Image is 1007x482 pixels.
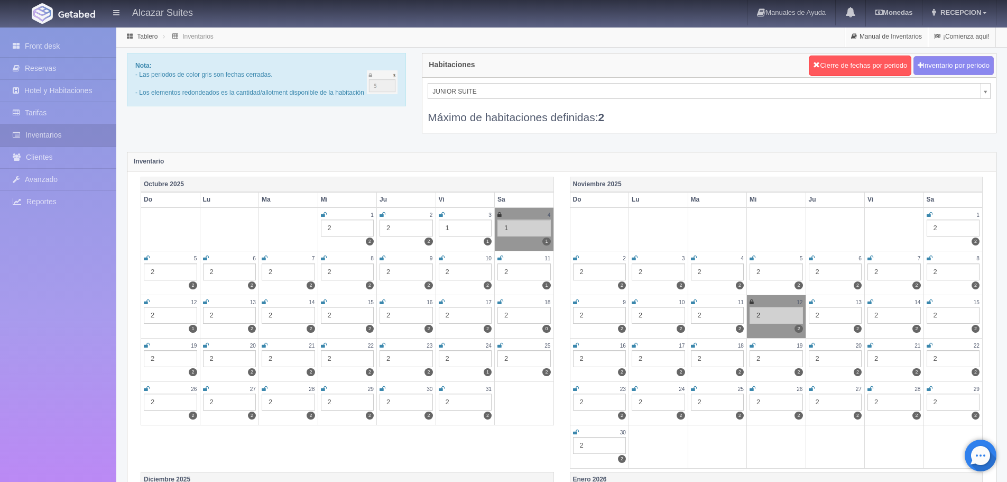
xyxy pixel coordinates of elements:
label: 2 [307,412,315,420]
small: 29 [368,386,374,392]
small: 16 [620,343,626,349]
label: 2 [307,325,315,333]
label: 2 [618,368,626,376]
div: 2 [380,220,433,237]
div: 2 [750,307,803,324]
a: JUNIOR SUITE [428,83,991,99]
label: 2 [972,412,980,420]
small: 25 [738,386,744,392]
small: 18 [544,299,550,305]
th: Sa [495,192,554,207]
label: 2 [424,281,432,289]
label: 2 [189,412,197,420]
div: 2 [867,350,921,367]
small: 14 [309,299,315,305]
small: 5 [800,256,803,261]
label: 2 [618,325,626,333]
label: 0 [542,325,550,333]
label: 2 [972,325,980,333]
div: 2 [867,307,921,324]
small: 13 [250,299,256,305]
label: 2 [677,368,685,376]
small: 23 [620,386,626,392]
th: Lu [629,192,688,207]
div: 2 [573,394,626,411]
small: 27 [856,386,862,392]
label: 2 [854,281,862,289]
small: 11 [544,256,550,261]
small: 21 [309,343,315,349]
div: 2 [439,307,492,324]
span: RECEPCION [938,8,981,16]
label: 2 [794,412,802,420]
th: Ju [377,192,436,207]
label: 2 [424,238,432,245]
th: Do [141,192,200,207]
label: 2 [794,281,802,289]
th: Vi [865,192,924,207]
small: 1 [371,212,374,218]
a: Manual de Inventarios [845,26,928,47]
small: 26 [191,386,197,392]
h4: Alcazar Suites [132,5,193,19]
div: 2 [573,263,626,280]
div: 2 [927,220,980,237]
small: 12 [191,299,197,305]
div: 2 [497,263,551,280]
label: 2 [854,325,862,333]
div: 2 [262,307,315,324]
small: 29 [974,386,980,392]
div: 1 [497,220,551,237]
small: 28 [309,386,315,392]
label: 2 [248,412,256,420]
div: 2 [439,394,492,411]
th: Ju [806,192,865,207]
div: 2 [203,394,256,411]
div: 2 [203,263,256,280]
small: 1 [976,212,980,218]
div: 2 [573,350,626,367]
div: 2 [750,350,803,367]
label: 2 [189,281,197,289]
label: 1 [189,325,197,333]
label: 2 [424,368,432,376]
label: 2 [677,325,685,333]
label: 2 [618,281,626,289]
div: 2 [691,394,744,411]
label: 2 [366,368,374,376]
a: ¡Comienza aquí! [928,26,995,47]
label: 2 [736,368,744,376]
small: 11 [738,299,744,305]
div: 2 [809,350,862,367]
b: Nota: [135,62,152,69]
th: Octubre 2025 [141,177,554,192]
th: Mi [318,192,377,207]
div: 2 [380,394,433,411]
small: 7 [312,256,315,261]
div: 2 [927,350,980,367]
label: 2 [189,368,197,376]
small: 4 [741,256,744,261]
small: 5 [194,256,197,261]
a: Tablero [137,33,158,40]
label: 2 [248,368,256,376]
div: 2 [691,350,744,367]
label: 2 [484,325,492,333]
small: 19 [797,343,802,349]
label: 2 [424,412,432,420]
small: 2 [623,256,626,261]
div: 2 [927,394,980,411]
div: 2 [144,307,197,324]
small: 19 [191,343,197,349]
small: 15 [974,299,980,305]
small: 13 [856,299,862,305]
small: 8 [976,256,980,261]
small: 6 [858,256,862,261]
div: 2 [144,394,197,411]
small: 20 [856,343,862,349]
div: Máximo de habitaciones definidas: [428,99,991,125]
div: 2 [380,263,433,280]
img: Getabed [32,3,53,24]
label: 2 [736,412,744,420]
small: 17 [679,343,685,349]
